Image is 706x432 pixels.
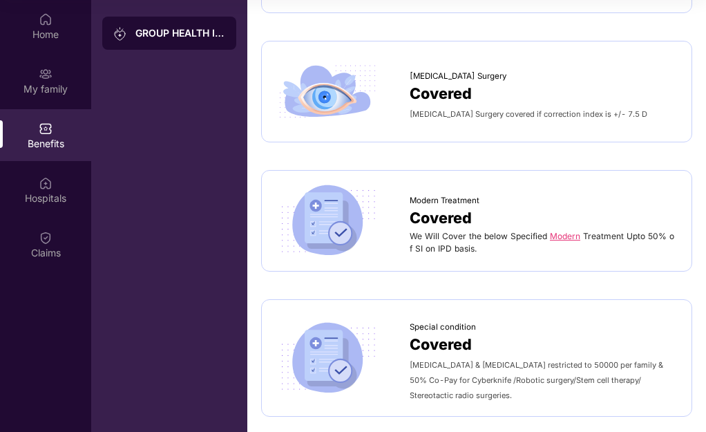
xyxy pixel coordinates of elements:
span: Specified [511,231,547,241]
img: svg+xml;base64,PHN2ZyBpZD0iSG9tZSIgeG1sbnM9Imh0dHA6Ly93d3cudzMub3JnLzIwMDAvc3ZnIiB3aWR0aD0iMjAiIG... [39,12,53,26]
img: svg+xml;base64,PHN2ZyBpZD0iQmVuZWZpdHMiIHhtbG5zPSJodHRwOi8vd3d3LnczLm9yZy8yMDAwL3N2ZyIgd2lkdGg9Ij... [39,122,53,135]
img: icon [276,55,380,128]
span: basis. [455,243,477,254]
span: [MEDICAL_DATA] Surgery [410,70,507,82]
span: the [469,231,481,241]
img: svg+xml;base64,PHN2ZyBpZD0iQ2xhaW0iIHhtbG5zPSJodHRwOi8vd3d3LnczLm9yZy8yMDAwL3N2ZyIgd2lkdGg9IjIwIi... [39,231,53,245]
span: Modern Treatment [410,194,479,207]
span: Upto [627,231,645,241]
span: [MEDICAL_DATA] Surgery covered if correction index is +/- 7.5 D [410,109,647,119]
span: Covered [410,333,472,357]
span: SI [415,243,423,254]
span: [MEDICAL_DATA] & [MEDICAL_DATA] restricted to 50000 per family & 50% Co-Pay for Cyberknife /Robot... [410,360,663,400]
a: Modern [550,231,580,241]
span: on [426,243,435,254]
span: of [410,231,674,254]
span: Treatment [583,231,624,241]
span: IPD [438,243,452,254]
span: Special condition [410,321,476,333]
span: Covered [410,82,472,106]
img: icon [276,322,380,395]
span: Will [425,231,439,241]
span: Cover [442,231,466,241]
img: svg+xml;base64,PHN2ZyBpZD0iSG9zcGl0YWxzIiB4bWxucz0iaHR0cDovL3d3dy53My5vcmcvMjAwMC9zdmciIHdpZHRoPS... [39,176,53,190]
img: svg+xml;base64,PHN2ZyB3aWR0aD0iMjAiIGhlaWdodD0iMjAiIHZpZXdCb3g9IjAgMCAyMCAyMCIgZmlsbD0ibm9uZSIgeG... [113,27,127,41]
span: We [410,231,422,241]
div: GROUP HEALTH INSURANCE [135,26,225,40]
span: 50% [648,231,667,241]
img: icon [276,185,380,257]
span: below [484,231,508,241]
img: svg+xml;base64,PHN2ZyB3aWR0aD0iMjAiIGhlaWdodD0iMjAiIHZpZXdCb3g9IjAgMCAyMCAyMCIgZmlsbD0ibm9uZSIgeG... [39,67,53,81]
span: Covered [410,207,472,230]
